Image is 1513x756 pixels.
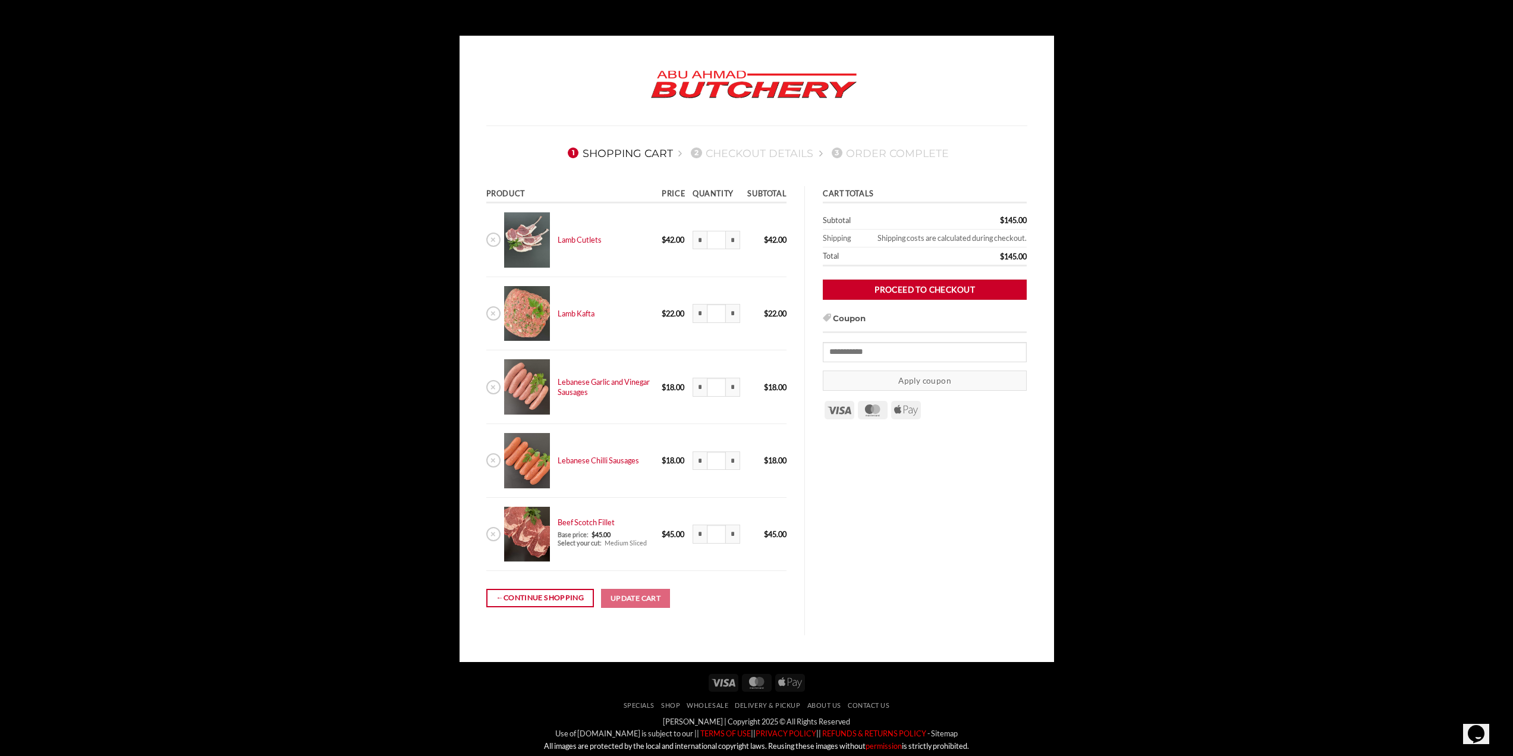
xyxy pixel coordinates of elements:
input: Reduce quantity of Lamb Kafta [693,304,707,323]
a: About Us [807,701,841,709]
bdi: 145.00 [1000,215,1027,225]
input: Increase quantity of Lamb Kafta [726,304,740,323]
span: $ [662,235,666,244]
span: $ [662,456,666,465]
input: Product quantity [707,378,726,397]
button: Update cart [601,589,670,608]
a: 2Checkout details [687,147,813,159]
input: Increase quantity of Beef Scotch Fillet [726,525,740,544]
th: Total [823,247,927,266]
a: Specials [624,701,655,709]
a: Lamb Cutlets [558,235,602,244]
a: SHOP [661,701,680,709]
input: Product quantity [707,525,726,544]
img: Abu Ahmad Butchery [641,62,867,108]
dt: Base price: [558,531,589,539]
span: $ [1000,215,1004,225]
nav: Checkout steps [486,137,1027,168]
bdi: 42.00 [764,235,787,244]
bdi: 22.00 [662,309,684,318]
span: $ [662,382,666,392]
a: Remove Lebanese Garlic and Vinegar Sausages from cart [486,380,501,394]
a: 1Shopping Cart [564,147,673,159]
div: Payment icons [823,399,923,419]
span: 45.00 [592,531,611,538]
img: Cart [504,507,550,562]
a: Contact Us [848,701,889,709]
a: Lebanese Garlic and Vinegar Sausages [558,377,650,396]
a: REFUNDS & RETURNS POLICY [821,729,926,738]
bdi: 145.00 [1000,252,1027,261]
input: Reduce quantity of Lamb Cutlets [693,231,707,250]
span: $ [764,529,768,539]
a: Remove Lamb Kafta from cart [486,306,501,321]
bdi: 45.00 [662,529,684,539]
bdi: 45.00 [764,529,787,539]
bdi: 18.00 [662,382,684,392]
span: $ [764,309,768,318]
a: Wholesale [687,701,728,709]
input: Increase quantity of Lebanese Chilli Sausages [726,451,740,470]
a: - [927,729,930,738]
div: Payment icons [707,672,807,692]
input: Reduce quantity of Lebanese Garlic and Vinegar Sausages [693,378,707,397]
dt: Select your cut: [558,539,602,547]
input: Reduce quantity of Beef Scotch Fillet [693,525,707,544]
a: Continue shopping [486,589,594,607]
img: Cart [504,286,550,341]
span: 2 [691,148,702,158]
a: Proceed to checkout [823,280,1027,300]
a: Remove Lebanese Chilli Sausages from cart [486,453,501,468]
span: $ [764,382,768,392]
bdi: 22.00 [764,309,787,318]
a: Sitemap [931,729,958,738]
span: ← [496,592,504,604]
span: 1 [568,148,578,158]
span: $ [662,309,666,318]
bdi: 18.00 [764,456,787,465]
a: Beef Scotch Fillet [558,517,615,527]
a: Delivery & Pickup [735,701,800,709]
a: PRIVACY POLICY [756,729,816,738]
span: $ [1000,252,1004,261]
input: Increase quantity of Lebanese Garlic and Vinegar Sausages [726,378,740,397]
font: TERMS OF USE [700,729,751,738]
th: Price [658,186,689,203]
img: Cart [504,359,550,415]
a: Remove Lamb Cutlets from cart [486,233,501,247]
a: permission [866,741,902,751]
th: Product [486,186,658,203]
a: TERMS OF USE [699,729,751,738]
h3: Coupon [823,313,1027,333]
input: Product quantity [707,231,726,250]
td: Shipping costs are calculated during checkout. [858,230,1027,247]
bdi: 18.00 [764,382,787,392]
iframe: chat widget [1463,708,1501,744]
a: Lebanese Chilli Sausages [558,456,639,465]
img: Cart [504,212,550,268]
div: Medium Sliced [558,539,652,547]
bdi: 18.00 [662,456,684,465]
a: Remove Beef Scotch Fillet from cart [486,527,501,541]
span: $ [662,529,666,539]
bdi: 42.00 [662,235,684,244]
button: Apply coupon [823,371,1027,391]
th: Shipping [823,230,858,247]
th: Quantity [689,186,744,203]
th: Subtotal [744,186,787,203]
input: Increase quantity of Lamb Cutlets [726,231,740,250]
th: Subtotal [823,212,927,230]
a: Lamb Kafta [558,309,594,318]
p: All images are protected by the local and international copyright laws. Reusing these images with... [468,740,1045,752]
input: Product quantity [707,451,726,470]
font: REFUNDS & RETURNS POLICY [822,729,926,738]
input: Product quantity [707,304,726,323]
span: $ [764,456,768,465]
span: $ [592,531,595,538]
img: Cart [504,433,550,488]
th: Cart totals [823,186,1027,203]
span: $ [764,235,768,244]
input: Reduce quantity of Lebanese Chilli Sausages [693,451,707,470]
